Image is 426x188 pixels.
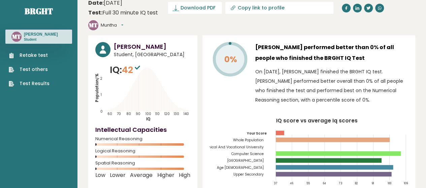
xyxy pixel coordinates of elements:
a: Brght [25,6,53,16]
tspan: 109 [404,181,408,185]
tspan: 130 [174,112,179,116]
tspan: 82 [355,181,358,185]
tspan: 100 [145,112,151,116]
a: Test Results [9,80,50,87]
span: Spatial Reasoning [95,162,190,164]
a: Test others [9,66,50,73]
h3: [PERSON_NAME] performed better than 0% of all people who finished the BRGHT IQ Test [255,42,408,64]
tspan: 110 [155,112,160,116]
span: Download PDF [181,4,216,11]
tspan: 80 [126,112,131,116]
span: Average [130,174,153,177]
tspan: 120 [164,112,170,116]
tspan: 60 [107,112,112,116]
span: High [179,174,190,177]
p: Student [24,37,58,42]
tspan: 100 [387,181,391,185]
tspan: 55 [306,181,309,185]
tspan: 73 [338,181,342,185]
h3: [PERSON_NAME] [24,32,58,37]
span: Numerical Reasoning [95,138,190,140]
div: Full 30 minute IQ test [88,9,158,17]
tspan: [GEOGRAPHIC_DATA] [227,158,263,163]
span: Low [95,174,105,177]
tspan: 0 [100,109,103,114]
text: MT [12,33,21,40]
span: Logical Reasoning [95,150,190,152]
tspan: 1 [101,92,102,97]
tspan: 64 [322,181,326,185]
tspan: 91 [371,181,374,185]
span: Lower [110,174,126,177]
a: Download PDF [168,2,222,14]
tspan: IQ [146,116,151,122]
tspan: 90 [136,112,140,116]
tspan: 140 [183,112,189,116]
h4: Intellectual Capacities [95,125,190,134]
tspan: Whole Population [233,138,263,143]
tspan: Population/% [94,73,100,102]
b: Test: [88,9,102,16]
tspan: IQ score vs average Iq scores [276,117,357,124]
tspan: Technical And Vocational University [200,144,263,149]
tspan: Age [DEMOGRAPHIC_DATA] [217,165,263,170]
text: MT [89,21,98,29]
tspan: 70 [117,112,121,116]
span: Higher [157,174,174,177]
tspan: Computer Science [231,151,263,156]
tspan: Your Score [247,131,266,136]
button: Muntha [101,22,123,29]
p: IQ: [110,63,142,77]
h3: [PERSON_NAME] [114,42,190,51]
a: Retake test [9,52,50,59]
p: On [DATE], [PERSON_NAME] finished the BRGHT IQ test. [PERSON_NAME] performed better overall than ... [255,67,408,105]
tspan: 2 [100,76,102,81]
tspan: 46 [290,181,293,185]
span: 42 [122,64,142,76]
tspan: 37 [274,181,277,185]
span: Student, [GEOGRAPHIC_DATA] [114,51,190,58]
tspan: 0% [224,53,237,65]
tspan: Upper Secondary [233,172,263,177]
